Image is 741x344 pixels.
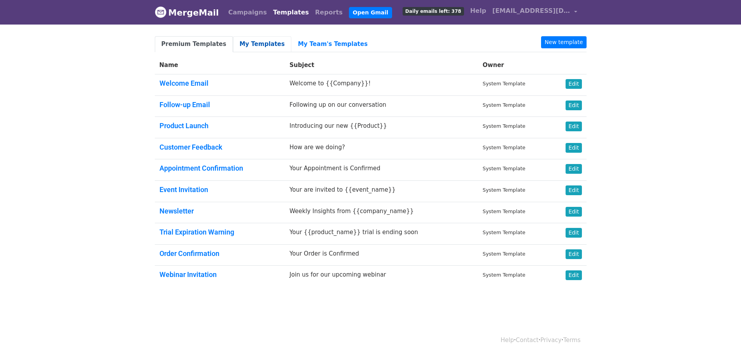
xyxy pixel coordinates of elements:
a: Campaigns [225,5,270,20]
span: [EMAIL_ADDRESS][DOMAIN_NAME] [492,6,570,16]
iframe: Chat Widget [702,307,741,344]
a: Follow-up Email [159,101,210,109]
img: MergeMail logo [155,6,166,18]
a: Terms [563,337,580,344]
a: Help [467,3,489,19]
a: Reports [312,5,346,20]
td: Your Appointment is Confirmed [285,159,478,181]
td: Your {{product_name}} trial is ending soon [285,223,478,245]
a: Webinar Invitation [159,270,217,279]
a: Edit [566,207,582,217]
a: Edit [566,79,582,89]
small: System Template [483,166,526,171]
a: New template [541,36,586,48]
small: System Template [483,251,526,257]
a: Templates [270,5,312,20]
td: Your Order is Confirmed [285,244,478,266]
a: Premium Templates [155,36,233,52]
a: Edit [566,249,582,259]
a: Edit [566,143,582,153]
a: Contact [516,337,538,344]
th: Name [155,56,285,74]
a: My Templates [233,36,291,52]
small: System Template [483,229,526,235]
small: System Template [483,208,526,214]
a: Newsletter [159,207,194,215]
a: Event Invitation [159,185,208,194]
small: System Template [483,123,526,129]
a: Edit [566,122,582,131]
a: Edit [566,101,582,110]
a: Order Confirmation [159,249,219,258]
a: MergeMail [155,4,219,21]
a: Appointment Confirmation [159,164,243,172]
small: System Template [483,81,526,86]
small: System Template [483,145,526,150]
td: Following up on our conversation [285,95,478,117]
td: Welcome to {{Company}}! [285,74,478,96]
td: Your are invited to {{event_name}} [285,180,478,202]
a: Privacy [540,337,561,344]
a: Edit [566,164,582,174]
a: Product Launch [159,122,208,130]
a: Daily emails left: 378 [399,3,467,19]
a: Edit [566,185,582,195]
a: Edit [566,228,582,238]
a: [EMAIL_ADDRESS][DOMAIN_NAME] [489,3,580,21]
td: Join us for our upcoming webinar [285,266,478,287]
td: Weekly Insights from {{company_name}} [285,202,478,223]
span: Daily emails left: 378 [403,7,464,16]
td: Introducing our new {{Product}} [285,117,478,138]
a: Help [501,337,514,344]
a: Open Gmail [349,7,392,18]
small: System Template [483,187,526,193]
small: System Template [483,102,526,108]
small: System Template [483,272,526,278]
a: Trial Expiration Warning [159,228,234,236]
a: My Team's Templates [291,36,374,52]
th: Owner [478,56,551,74]
th: Subject [285,56,478,74]
td: How are we doing? [285,138,478,159]
a: Customer Feedback [159,143,222,151]
a: Welcome Email [159,79,208,87]
a: Edit [566,270,582,280]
